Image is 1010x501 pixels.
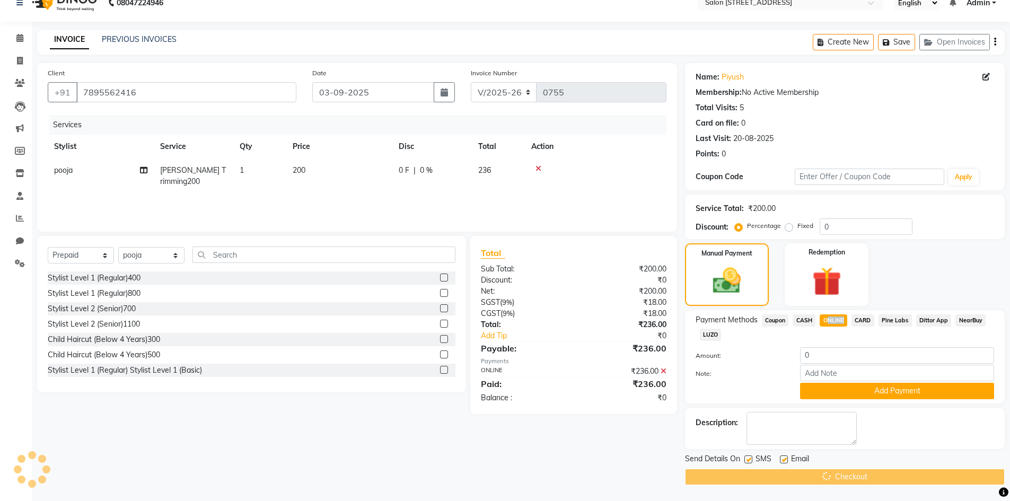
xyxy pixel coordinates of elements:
div: ₹236.00 [574,319,674,330]
img: _cash.svg [704,265,750,297]
div: Stylist Level 1 (Regular) Stylist Level 1 (Basic) [48,365,202,376]
span: SGST [481,297,500,307]
div: ( ) [473,297,574,308]
div: ONLINE [473,366,574,377]
div: ₹200.00 [574,286,674,297]
div: Card on file: [696,118,739,129]
label: Fixed [797,221,813,231]
label: Amount: [688,351,793,361]
label: Redemption [809,248,845,257]
span: CASH [793,314,815,327]
span: 200 [293,165,305,175]
div: Services [49,115,674,135]
span: 1 [240,165,244,175]
div: Stylist Level 2 (Senior)1100 [48,319,140,330]
th: Service [154,135,233,159]
input: Search [192,247,455,263]
label: Percentage [747,221,781,231]
span: CGST [481,309,500,318]
div: Stylist Level 1 (Regular)800 [48,288,140,299]
div: Description: [696,417,738,428]
div: Points: [696,148,719,160]
label: Note: [688,369,793,379]
input: Search by Name/Mobile/Email/Code [76,82,296,102]
div: ₹0 [574,392,674,403]
div: 5 [740,102,744,113]
span: 9% [503,309,513,318]
button: Apply [948,169,979,185]
div: Sub Total: [473,263,574,275]
th: Qty [233,135,286,159]
span: Send Details On [685,453,740,467]
div: Membership: [696,87,742,98]
div: ₹236.00 [574,342,674,355]
th: Disc [392,135,472,159]
div: Total Visits: [696,102,737,113]
th: Price [286,135,392,159]
div: ₹0 [574,275,674,286]
th: Action [525,135,666,159]
span: pooja [54,165,73,175]
a: Add Tip [473,330,590,341]
div: Coupon Code [696,171,795,182]
input: Amount [800,347,994,364]
div: Payable: [473,342,574,355]
a: PREVIOUS INVOICES [102,34,177,44]
button: +91 [48,82,77,102]
div: 0 [722,148,726,160]
th: Total [472,135,525,159]
div: Service Total: [696,203,744,214]
span: 236 [478,165,491,175]
span: SMS [756,453,771,467]
a: Piyush [722,72,744,83]
button: Save [878,34,915,50]
div: ₹18.00 [574,297,674,308]
div: Last Visit: [696,133,731,144]
div: ₹236.00 [574,366,674,377]
div: Discount: [473,275,574,286]
button: Create New [813,34,874,50]
span: NearBuy [955,314,986,327]
div: Discount: [696,222,728,233]
span: Coupon [762,314,789,327]
div: ₹0 [591,330,674,341]
div: Stylist Level 2 (Senior)700 [48,303,136,314]
span: Total [481,248,505,259]
span: 0 % [420,165,433,176]
div: ₹236.00 [574,377,674,390]
div: Child Haircut (Below 4 Years)500 [48,349,160,361]
div: ( ) [473,308,574,319]
span: Pine Labs [879,314,912,327]
span: LUZO [700,329,722,341]
a: INVOICE [50,30,89,49]
input: Enter Offer / Coupon Code [795,169,944,185]
span: Email [791,453,809,467]
button: Add Payment [800,383,994,399]
span: Dittor App [916,314,952,327]
span: CARD [851,314,874,327]
span: ONLINE [820,314,847,327]
div: Paid: [473,377,574,390]
input: Add Note [800,365,994,381]
span: 0 F [399,165,409,176]
div: Stylist Level 1 (Regular)400 [48,273,140,284]
span: [PERSON_NAME] Trimming200 [160,165,226,186]
span: | [414,165,416,176]
span: Payment Methods [696,314,758,326]
div: Total: [473,319,574,330]
div: ₹200.00 [574,263,674,275]
div: ₹200.00 [748,203,776,214]
div: 20-08-2025 [733,133,774,144]
button: Open Invoices [919,34,990,50]
span: 9% [502,298,512,306]
div: 0 [741,118,745,129]
div: Balance : [473,392,574,403]
div: Name: [696,72,719,83]
div: No Active Membership [696,87,994,98]
div: Child Haircut (Below 4 Years)300 [48,334,160,345]
div: Net: [473,286,574,297]
img: _gift.svg [803,263,850,300]
label: Client [48,68,65,78]
th: Stylist [48,135,154,159]
div: ₹18.00 [574,308,674,319]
